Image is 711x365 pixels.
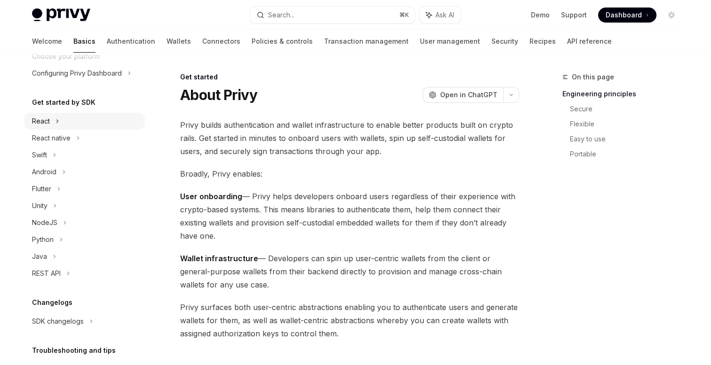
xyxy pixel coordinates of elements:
[32,149,47,161] div: Swift
[491,30,518,53] a: Security
[32,268,61,279] div: REST API
[598,8,656,23] a: Dashboard
[32,30,62,53] a: Welcome
[180,167,519,180] span: Broadly, Privy enables:
[180,252,519,291] span: — Developers can spin up user-centric wallets from the client or general-purpose wallets from the...
[399,11,409,19] span: ⌘ K
[570,101,687,116] a: Secure
[252,30,313,53] a: Policies & controls
[562,86,687,101] a: Engineering principles
[32,166,56,178] div: Android
[250,7,415,23] button: Search...⌘K
[32,200,47,211] div: Unity
[180,192,242,201] strong: User onboarding
[32,183,51,194] div: Flutter
[32,132,71,144] div: React native
[423,87,503,103] button: Open in ChatGPT
[268,9,294,21] div: Search...
[32,316,84,327] div: SDK changelogs
[32,217,57,228] div: NodeJS
[32,251,47,262] div: Java
[180,254,258,263] strong: Wallet infrastructure
[529,30,556,53] a: Recipes
[166,30,191,53] a: Wallets
[32,345,116,356] h5: Troubleshooting and tips
[572,71,614,83] span: On this page
[180,118,519,158] span: Privy builds authentication and wallet infrastructure to enable better products built on crypto r...
[440,90,498,100] span: Open in ChatGPT
[435,10,454,20] span: Ask AI
[664,8,679,23] button: Toggle dark mode
[107,30,155,53] a: Authentication
[561,10,587,20] a: Support
[570,116,687,132] a: Flexible
[180,190,519,242] span: — Privy helps developers onboard users regardless of their experience with crypto-based systems. ...
[324,30,409,53] a: Transaction management
[32,297,72,308] h5: Changelogs
[32,116,50,127] div: React
[570,132,687,147] a: Easy to use
[419,7,461,23] button: Ask AI
[180,301,519,340] span: Privy surfaces both user-centric abstractions enabling you to authenticate users and generate wal...
[567,30,612,53] a: API reference
[73,30,95,53] a: Basics
[180,72,519,82] div: Get started
[180,86,257,103] h1: About Privy
[32,97,95,108] h5: Get started by SDK
[531,10,550,20] a: Demo
[32,68,122,79] div: Configuring Privy Dashboard
[606,10,642,20] span: Dashboard
[202,30,240,53] a: Connectors
[32,8,90,22] img: light logo
[420,30,480,53] a: User management
[570,147,687,162] a: Portable
[32,234,54,245] div: Python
